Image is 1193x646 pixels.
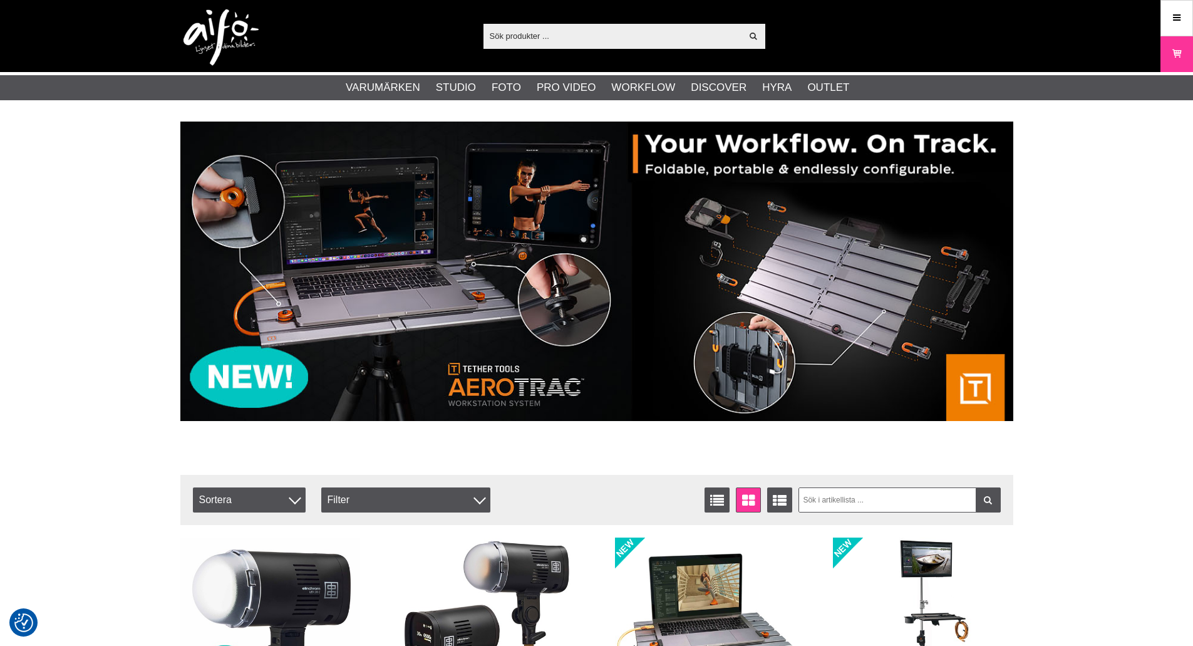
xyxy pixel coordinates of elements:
a: Listvisning [705,487,730,513]
a: Foto [492,80,521,96]
button: Samtyckesinställningar [14,612,33,634]
a: Outlet [807,80,849,96]
a: Varumärken [346,80,420,96]
a: Discover [691,80,746,96]
input: Sök i artikellista ... [798,487,1001,513]
span: Sortera [193,487,306,513]
img: Annons:007 banner-header-aerotrac-1390x500.jpg [180,122,1013,421]
a: Filtrera [976,487,1001,513]
img: Revisit consent button [14,613,33,632]
a: Pro Video [537,80,596,96]
a: Fönstervisning [736,487,761,513]
input: Sök produkter ... [483,26,742,45]
div: Filter [321,487,490,513]
img: logo.png [183,9,259,66]
a: Workflow [611,80,675,96]
a: Hyra [762,80,792,96]
a: Studio [436,80,476,96]
a: Utökad listvisning [767,487,792,513]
